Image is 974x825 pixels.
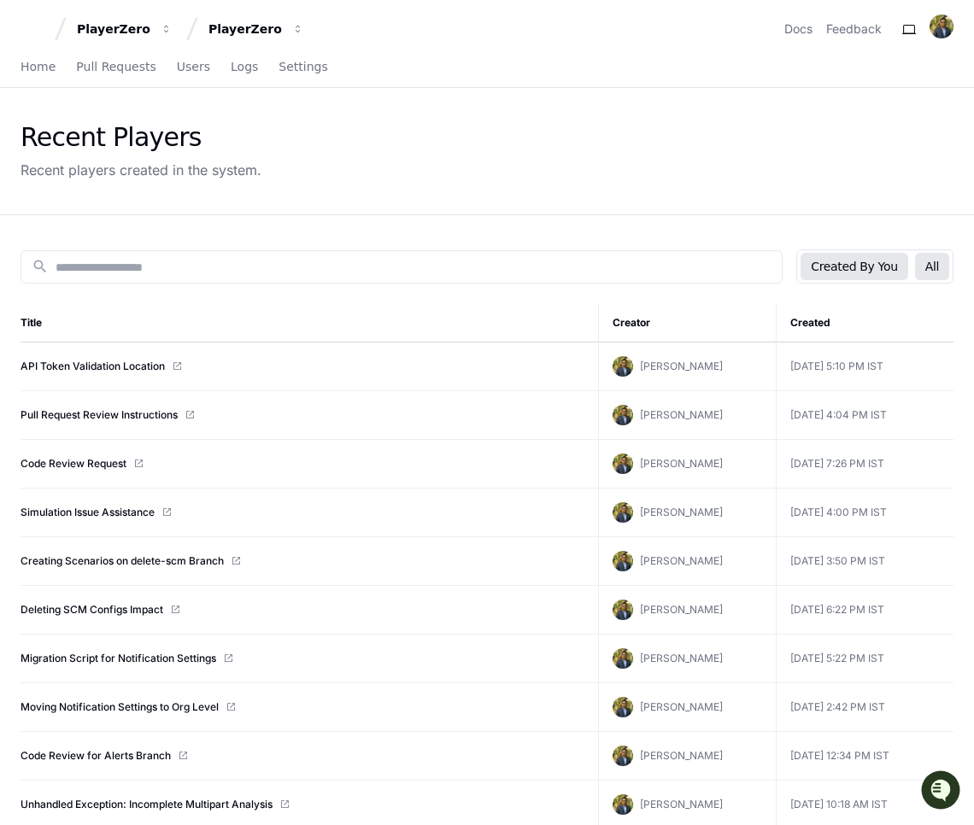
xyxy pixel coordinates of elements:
[776,732,953,781] td: [DATE] 12:34 PM IST
[776,304,953,342] th: Created
[613,648,633,669] img: avatar
[776,391,953,440] td: [DATE] 4:04 PM IST
[21,122,261,153] div: Recent Players
[640,749,723,762] span: [PERSON_NAME]
[177,48,210,87] a: Users
[77,20,150,38] div: PlayerZero
[613,453,633,474] img: avatar
[640,798,723,810] span: [PERSON_NAME]
[17,17,51,51] img: PlayerZero
[21,554,224,568] a: Creating Scenarios on delete-scm Branch
[21,506,155,519] a: Simulation Issue Assistance
[776,683,953,732] td: [DATE] 2:42 PM IST
[640,554,723,567] span: [PERSON_NAME]
[208,20,282,38] div: PlayerZero
[826,20,882,38] button: Feedback
[21,408,178,422] a: Pull Request Review Instructions
[290,132,311,153] button: Start new chat
[21,360,165,373] a: API Token Validation Location
[279,61,327,72] span: Settings
[930,15,953,38] img: avatar
[21,457,126,471] a: Code Review Request
[640,700,723,713] span: [PERSON_NAME]
[613,356,633,377] img: avatar
[21,652,216,665] a: Migration Script for Notification Settings
[231,48,258,87] a: Logs
[776,342,953,391] td: [DATE] 5:10 PM IST
[21,798,273,811] a: Unhandled Exception: Incomplete Multipart Analysis
[21,48,56,87] a: Home
[776,537,953,586] td: [DATE] 3:50 PM IST
[640,652,723,664] span: [PERSON_NAME]
[613,746,633,766] img: avatar
[21,304,598,342] th: Title
[613,551,633,571] img: avatar
[279,48,327,87] a: Settings
[21,160,261,180] div: Recent players created in the system.
[613,502,633,523] img: avatar
[640,603,723,616] span: [PERSON_NAME]
[58,144,248,158] div: We're offline, but we'll be back soon!
[120,178,207,192] a: Powered byPylon
[21,749,171,763] a: Code Review for Alerts Branch
[231,61,258,72] span: Logs
[784,20,813,38] a: Docs
[76,61,155,72] span: Pull Requests
[598,304,776,342] th: Creator
[776,586,953,635] td: [DATE] 6:22 PM IST
[776,635,953,683] td: [DATE] 5:22 PM IST
[640,457,723,470] span: [PERSON_NAME]
[640,360,723,372] span: [PERSON_NAME]
[919,769,965,815] iframe: Open customer support
[17,68,311,96] div: Welcome
[70,14,179,44] button: PlayerZero
[613,600,633,620] img: avatar
[776,489,953,537] td: [DATE] 4:00 PM IST
[613,794,633,815] img: avatar
[613,405,633,425] img: avatar
[613,697,633,717] img: avatar
[177,61,210,72] span: Users
[32,258,49,275] mat-icon: search
[76,48,155,87] a: Pull Requests
[21,700,219,714] a: Moving Notification Settings to Org Level
[202,14,311,44] button: PlayerZero
[21,61,56,72] span: Home
[17,127,48,158] img: 1756235613930-3d25f9e4-fa56-45dd-b3ad-e072dfbd1548
[640,408,723,421] span: [PERSON_NAME]
[21,603,163,617] a: Deleting SCM Configs Impact
[915,253,949,280] button: All
[640,506,723,518] span: [PERSON_NAME]
[801,253,907,280] button: Created By You
[776,440,953,489] td: [DATE] 7:26 PM IST
[170,179,207,192] span: Pylon
[58,127,280,144] div: Start new chat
